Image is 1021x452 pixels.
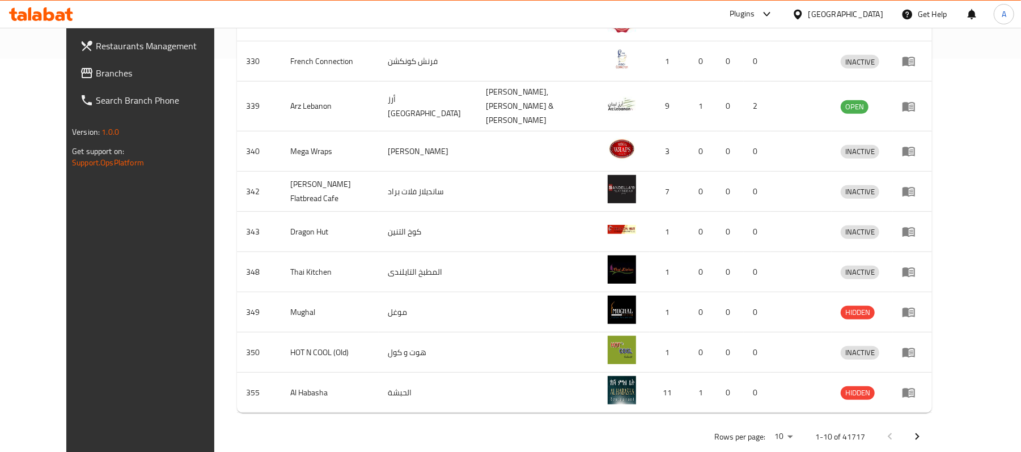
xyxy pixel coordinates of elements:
[770,428,797,445] div: Rows per page:
[650,212,689,252] td: 1
[608,336,636,364] img: HOT N COOL (Old)
[744,292,771,332] td: 0
[717,172,744,212] td: 0
[744,131,771,172] td: 0
[744,82,771,131] td: 2
[841,145,879,158] span: INACTIVE
[237,41,281,82] td: 330
[902,305,923,319] div: Menu
[608,175,636,203] img: Sandella's Flatbread Cafe
[379,82,477,131] td: أرز [GEOGRAPHIC_DATA]
[1002,8,1006,20] span: A
[717,41,744,82] td: 0
[902,144,923,158] div: Menu
[689,172,717,212] td: 0
[96,93,228,107] span: Search Branch Phone
[608,296,636,324] img: Mughal
[379,172,477,212] td: سانديلاز فلات براد
[281,373,379,413] td: Al Habasha
[237,172,281,212] td: 342
[841,306,875,319] div: HIDDEN
[237,332,281,373] td: 350
[608,90,636,118] img: Arz Lebanon
[281,292,379,332] td: Mughal
[841,185,879,199] div: INACTIVE
[281,41,379,82] td: French Connection
[717,82,744,131] td: 0
[477,82,599,131] td: [PERSON_NAME],[PERSON_NAME] & [PERSON_NAME]
[841,100,869,114] div: OPEN
[72,125,100,139] span: Version:
[96,39,228,53] span: Restaurants Management
[689,332,717,373] td: 0
[379,131,477,172] td: [PERSON_NAME]
[72,144,124,159] span: Get support on:
[281,212,379,252] td: Dragon Hut
[714,430,765,444] p: Rows per page:
[744,252,771,292] td: 0
[689,82,717,131] td: 1
[841,56,879,69] span: INACTIVE
[689,41,717,82] td: 0
[841,100,869,113] span: OPEN
[281,172,379,212] td: [PERSON_NAME] Flatbread Cafe
[379,373,477,413] td: الحبشة
[841,266,879,279] span: INACTIVE
[744,332,771,373] td: 0
[841,386,875,399] span: HIDDEN
[841,225,879,238] span: INACTIVE
[730,7,755,21] div: Plugins
[902,100,923,113] div: Menu
[650,252,689,292] td: 1
[379,41,477,82] td: فرنش كونكشن
[841,55,879,69] div: INACTIVE
[717,212,744,252] td: 0
[841,346,879,359] span: INACTIVE
[71,87,237,114] a: Search Branch Phone
[744,172,771,212] td: 0
[902,265,923,279] div: Menu
[808,8,883,20] div: [GEOGRAPHIC_DATA]
[96,66,228,80] span: Branches
[689,131,717,172] td: 0
[650,292,689,332] td: 1
[717,373,744,413] td: 0
[689,252,717,292] td: 0
[608,376,636,404] img: Al Habasha
[379,292,477,332] td: موغل
[608,135,636,163] img: Mega Wraps
[237,373,281,413] td: 355
[281,82,379,131] td: Arz Lebanon
[744,212,771,252] td: 0
[689,373,717,413] td: 1
[608,215,636,244] img: Dragon Hut
[71,59,237,87] a: Branches
[841,185,879,198] span: INACTIVE
[237,82,281,131] td: 339
[717,252,744,292] td: 0
[379,252,477,292] td: المطبخ التايلندى
[650,172,689,212] td: 7
[650,373,689,413] td: 11
[815,430,865,444] p: 1-10 of 41717
[744,373,771,413] td: 0
[650,332,689,373] td: 1
[237,131,281,172] td: 340
[71,32,237,59] a: Restaurants Management
[72,155,144,170] a: Support.OpsPlatform
[281,252,379,292] td: Thai Kitchen
[650,131,689,172] td: 3
[608,255,636,284] img: Thai Kitchen
[717,131,744,172] td: 0
[841,145,879,159] div: INACTIVE
[650,41,689,82] td: 1
[237,212,281,252] td: 343
[902,54,923,68] div: Menu
[237,292,281,332] td: 349
[237,252,281,292] td: 348
[904,423,931,450] button: Next page
[689,212,717,252] td: 0
[379,332,477,373] td: هوت و كول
